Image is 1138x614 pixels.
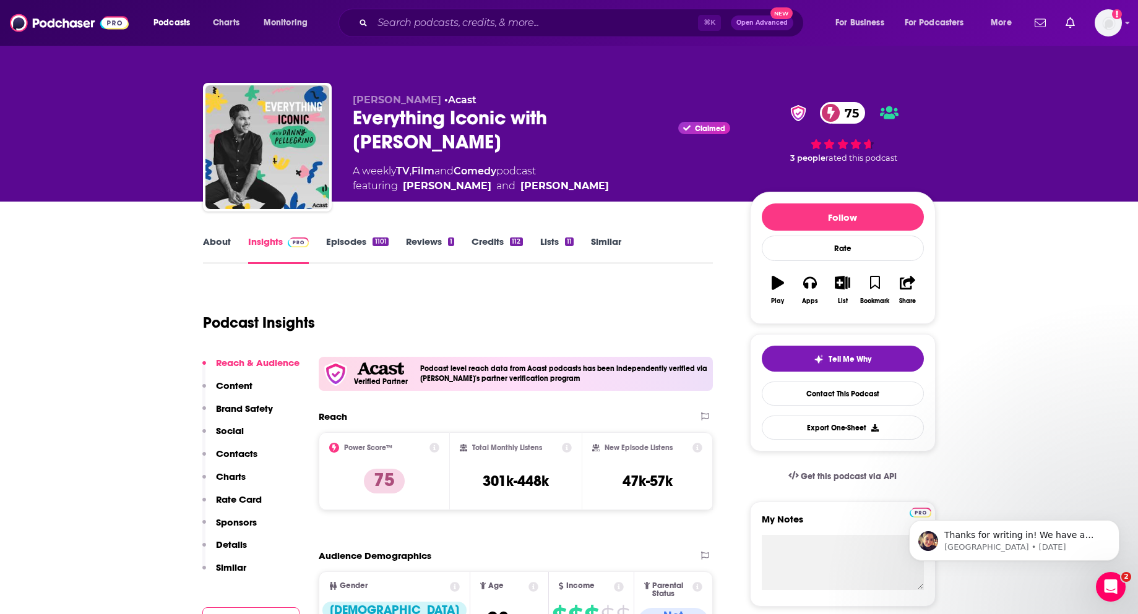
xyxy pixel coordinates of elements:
a: Episodes1101 [326,236,388,264]
span: Income [566,582,595,590]
button: Export One-Sheet [762,416,924,440]
div: A weekly podcast [353,164,609,194]
button: Content [202,380,252,403]
div: Apps [802,297,818,305]
img: verfied icon [324,362,348,386]
p: Sponsors [216,516,257,528]
img: User Profile [1095,9,1122,36]
span: • [444,94,476,106]
button: Similar [202,561,246,584]
h1: Podcast Insights [203,313,315,332]
label: My Notes [762,513,924,535]
span: Open Advanced [736,20,788,26]
a: Get this podcast via API [778,461,907,492]
span: Tell Me Why [829,354,871,364]
div: Bookmark [860,297,889,305]
button: Social [202,425,244,448]
span: For Business [835,14,884,32]
button: Apps [794,268,826,312]
span: featuring [353,179,609,194]
div: 11 [565,237,574,246]
svg: Add a profile image [1112,9,1122,19]
img: Everything Iconic with Danny Pellegrino [205,85,329,209]
span: 2 [1121,572,1131,582]
span: Logged in as rowan.sullivan [1095,9,1122,36]
p: Contacts [216,448,257,459]
span: For Podcasters [905,14,964,32]
h2: Audience Demographics [319,550,431,561]
p: 75 [364,469,405,493]
a: Similar [591,236,621,264]
button: Sponsors [202,516,257,539]
img: Podchaser - Follow, Share and Rate Podcasts [10,11,129,35]
span: , [410,165,412,177]
span: and [434,165,454,177]
button: Charts [202,471,246,493]
span: Parental Status [652,582,691,598]
button: Rate Card [202,493,262,516]
div: [PERSON_NAME] [520,179,609,194]
h4: Podcast level reach data from Acast podcasts has been independently verified via [PERSON_NAME]'s ... [420,364,709,383]
span: Age [488,582,504,590]
p: Similar [216,561,246,573]
img: Podchaser Pro [288,237,309,247]
button: open menu [982,13,1027,33]
p: Rate Card [216,493,262,505]
span: Monitoring [264,14,308,32]
p: Social [216,425,244,437]
span: Podcasts [153,14,190,32]
a: Lists11 [540,236,574,264]
span: [PERSON_NAME] [353,94,441,106]
h2: Reach [319,411,347,422]
p: Details [216,539,247,550]
div: 1 [448,237,454,246]
span: ⌘ K [698,15,721,31]
button: Brand Safety [202,403,273,425]
button: Details [202,539,247,561]
span: 3 people [790,153,825,163]
span: and [496,179,515,194]
a: About [203,236,231,264]
h2: New Episode Listens [605,443,673,452]
button: List [826,268,858,312]
button: Follow [762,203,924,231]
span: New [770,7,793,19]
button: open menu [145,13,206,33]
span: Get this podcast via API [801,471,897,482]
a: Show notifications dropdown [1061,12,1080,33]
a: Show notifications dropdown [1030,12,1051,33]
p: Content [216,380,252,391]
button: open menu [255,13,324,33]
a: Comedy [454,165,496,177]
div: 112 [510,237,522,246]
button: tell me why sparkleTell Me Why [762,346,924,372]
a: Acast [448,94,476,106]
span: 75 [832,102,865,124]
h3: 301k-448k [483,472,549,490]
input: Search podcasts, credits, & more... [373,13,698,33]
a: Credits112 [472,236,522,264]
h2: Total Monthly Listens [472,443,542,452]
a: 75 [820,102,865,124]
div: Rate [762,236,924,261]
span: Charts [213,14,239,32]
div: Search podcasts, credits, & more... [350,9,816,37]
a: InsightsPodchaser Pro [248,236,309,264]
a: Charts [205,13,247,33]
button: Open AdvancedNew [731,15,793,30]
h2: Power Score™ [344,443,392,452]
p: Brand Safety [216,403,273,414]
button: open menu [897,13,982,33]
button: Bookmark [859,268,891,312]
button: Play [762,268,794,312]
p: Reach & Audience [216,357,300,369]
iframe: Intercom live chat [1096,572,1126,602]
img: Acast [357,362,404,375]
h5: Verified Partner [354,378,408,385]
a: Film [412,165,434,177]
p: Charts [216,471,246,482]
span: More [991,14,1012,32]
